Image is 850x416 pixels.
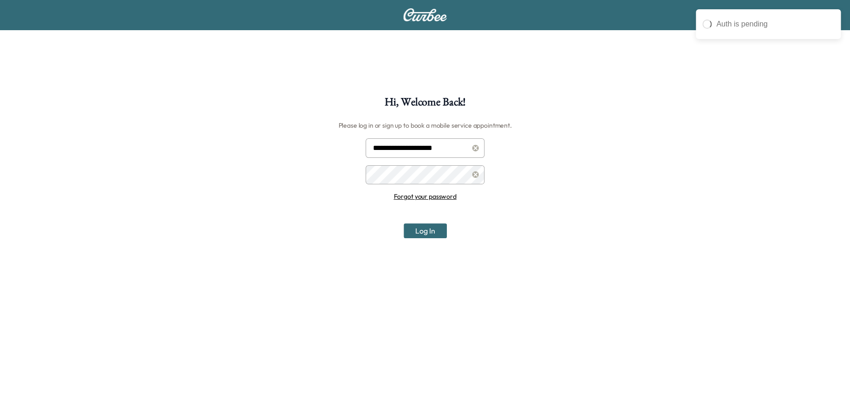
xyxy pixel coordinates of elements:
button: Log In [404,223,447,238]
a: Forgot your password [393,192,456,201]
img: Curbee Logo [403,8,447,21]
h6: Please log in or sign up to book a mobile service appointment. [338,118,511,133]
div: Auth is pending [716,19,834,30]
h1: Hi, Welcome Back! [385,97,465,112]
